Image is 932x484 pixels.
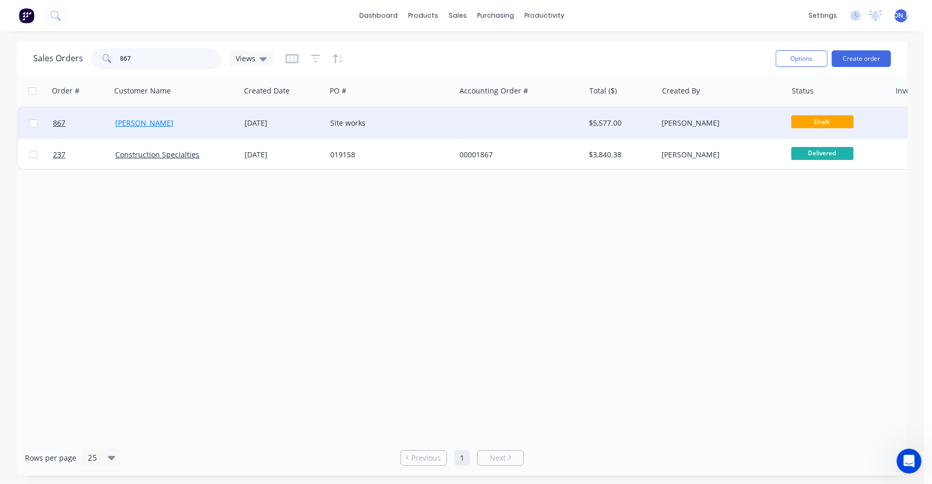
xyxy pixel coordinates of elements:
[661,150,777,160] div: [PERSON_NAME]
[115,150,199,159] a: Construction Specialties
[245,118,322,128] div: [DATE]
[53,150,65,160] span: 237
[115,118,173,128] a: [PERSON_NAME]
[589,150,650,160] div: $3,840.38
[236,53,255,64] span: Views
[33,53,83,63] h1: Sales Orders
[662,86,700,96] div: Created By
[478,453,523,463] a: Next page
[330,86,346,96] div: PO #
[53,139,115,170] a: 237
[460,150,575,160] div: 00001867
[876,11,926,20] span: [PERSON_NAME]
[589,118,650,128] div: $5,577.00
[832,50,891,67] button: Create order
[53,107,115,139] a: 867
[244,86,290,96] div: Created Date
[661,118,777,128] div: [PERSON_NAME]
[25,453,76,463] span: Rows per page
[401,453,447,463] a: Previous page
[396,450,528,466] ul: Pagination
[472,8,520,23] div: purchasing
[19,8,34,23] img: Factory
[792,86,814,96] div: Status
[412,453,441,463] span: Previous
[897,449,922,474] iframe: Intercom live chat
[330,118,445,128] div: Site works
[355,8,403,23] a: dashboard
[114,86,171,96] div: Customer Name
[52,86,79,96] div: Order #
[490,453,506,463] span: Next
[53,118,65,128] span: 867
[245,150,322,160] div: [DATE]
[803,8,842,23] div: settings
[791,115,854,128] span: Draft
[791,147,854,160] span: Delivered
[589,86,617,96] div: Total ($)
[403,8,444,23] div: products
[520,8,570,23] div: productivity
[120,48,222,69] input: Search...
[330,150,445,160] div: 019158
[776,50,828,67] button: Options
[454,450,470,466] a: Page 1 is your current page
[444,8,472,23] div: sales
[460,86,528,96] div: Accounting Order #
